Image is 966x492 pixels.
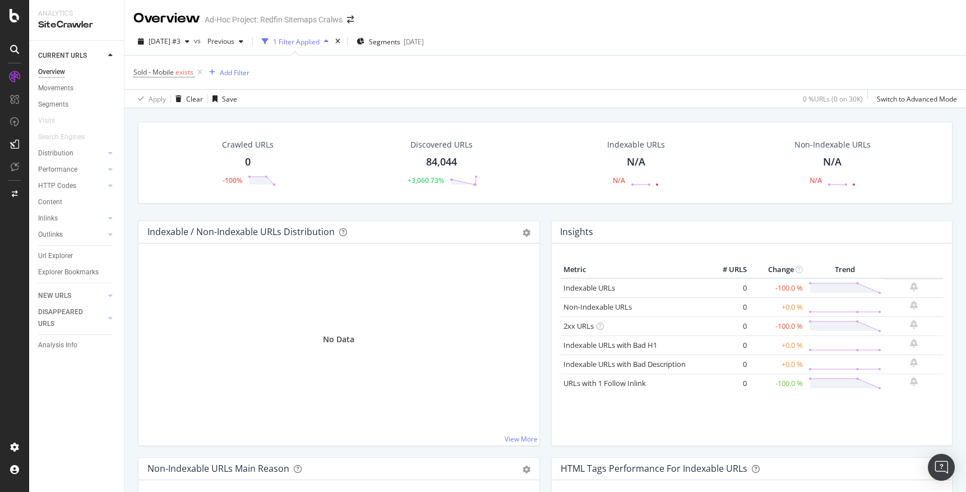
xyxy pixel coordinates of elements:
[563,302,632,312] a: Non-Indexable URLs
[38,164,105,176] a: Performance
[705,316,750,335] td: 0
[38,148,73,159] div: Distribution
[38,131,96,143] a: Search Engines
[205,66,249,79] button: Add Filter
[38,229,105,241] a: Outlinks
[750,316,806,335] td: -100.0 %
[705,374,750,393] td: 0
[223,176,242,185] div: -100%
[38,9,115,19] div: Analytics
[810,176,822,185] div: N/A
[38,131,85,143] div: Search Engines
[38,19,115,31] div: SiteCrawler
[194,36,203,45] span: vs
[928,454,955,481] div: Open Intercom Messenger
[38,250,73,262] div: Url Explorer
[147,463,289,474] div: Non-Indexable URLs Main Reason
[38,339,77,351] div: Analysis Info
[149,94,166,104] div: Apply
[877,94,957,104] div: Switch to Advanced Mode
[38,66,65,78] div: Overview
[563,378,646,388] a: URLs with 1 Follow Inlink
[205,14,343,25] div: Ad-Hoc Project: Redfin Sitemaps Cralws
[352,33,428,50] button: Segments[DATE]
[38,99,68,111] div: Segments
[404,37,424,47] div: [DATE]
[133,9,200,28] div: Overview
[333,36,343,47] div: times
[561,261,705,278] th: Metric
[369,37,400,47] span: Segments
[220,68,249,77] div: Add Filter
[408,176,444,185] div: +3,060.73%
[38,266,99,278] div: Explorer Bookmarks
[910,358,918,367] div: bell-plus
[257,33,333,50] button: 1 Filter Applied
[705,297,750,316] td: 0
[323,334,354,345] div: No Data
[38,213,105,224] a: Inlinks
[750,278,806,298] td: -100.0 %
[38,50,87,62] div: CURRENT URLS
[750,374,806,393] td: -100.0 %
[203,33,248,50] button: Previous
[38,180,105,192] a: HTTP Codes
[563,283,615,293] a: Indexable URLs
[38,82,116,94] a: Movements
[38,115,55,127] div: Visits
[910,339,918,348] div: bell-plus
[563,340,657,350] a: Indexable URLs with Bad H1
[186,94,203,104] div: Clear
[38,339,116,351] a: Analysis Info
[149,36,181,46] span: 2025 Sep. 19th #3
[38,66,116,78] a: Overview
[38,50,105,62] a: CURRENT URLS
[347,16,354,24] div: arrow-right-arrow-left
[794,139,871,150] div: Non-Indexable URLs
[245,155,251,169] div: 0
[806,261,884,278] th: Trend
[561,463,747,474] div: HTML Tags Performance for Indexable URLs
[563,321,594,331] a: 2xx URLs
[705,278,750,298] td: 0
[38,148,105,159] a: Distribution
[38,266,116,278] a: Explorer Bookmarks
[613,176,625,185] div: N/A
[705,355,750,374] td: 0
[910,377,918,386] div: bell-plus
[133,67,174,77] span: Sold - Mobile
[705,335,750,355] td: 0
[273,37,320,47] div: 1 Filter Applied
[133,33,194,50] button: [DATE] #3
[505,434,538,444] a: View More
[750,261,806,278] th: Change
[426,155,457,169] div: 84,044
[560,224,593,240] h4: Insights
[222,139,274,150] div: Crawled URLs
[38,306,95,330] div: DISAPPEARED URLS
[38,213,58,224] div: Inlinks
[750,335,806,355] td: +0.0 %
[803,94,863,104] div: 0 % URLs ( 0 on 30K )
[910,282,918,291] div: bell-plus
[750,297,806,316] td: +0.0 %
[171,90,203,108] button: Clear
[38,229,63,241] div: Outlinks
[208,90,237,108] button: Save
[705,261,750,278] th: # URLS
[147,226,335,237] div: Indexable / Non-Indexable URLs Distribution
[38,250,116,262] a: Url Explorer
[38,290,71,302] div: NEW URLS
[222,94,237,104] div: Save
[627,155,645,169] div: N/A
[38,115,66,127] a: Visits
[607,139,665,150] div: Indexable URLs
[38,290,105,302] a: NEW URLS
[750,355,806,374] td: +0.0 %
[410,139,473,150] div: Discovered URLs
[38,196,62,208] div: Content
[910,320,918,329] div: bell-plus
[38,180,76,192] div: HTTP Codes
[203,36,234,46] span: Previous
[38,99,116,111] a: Segments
